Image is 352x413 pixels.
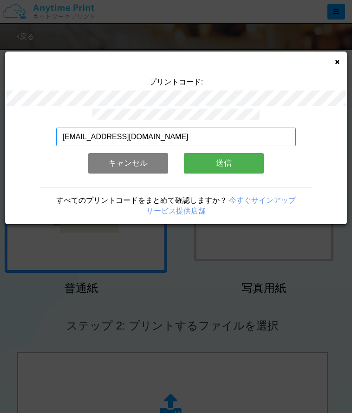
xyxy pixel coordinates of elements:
[88,153,168,174] button: キャンセル
[56,128,295,146] input: メールアドレス
[229,196,296,204] a: 今すぐサインアップ
[149,78,203,86] span: プリントコード:
[146,207,206,215] a: サービス提供店舗
[56,196,227,204] span: すべてのプリントコードをまとめて確認しますか？
[184,153,264,174] button: 送信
